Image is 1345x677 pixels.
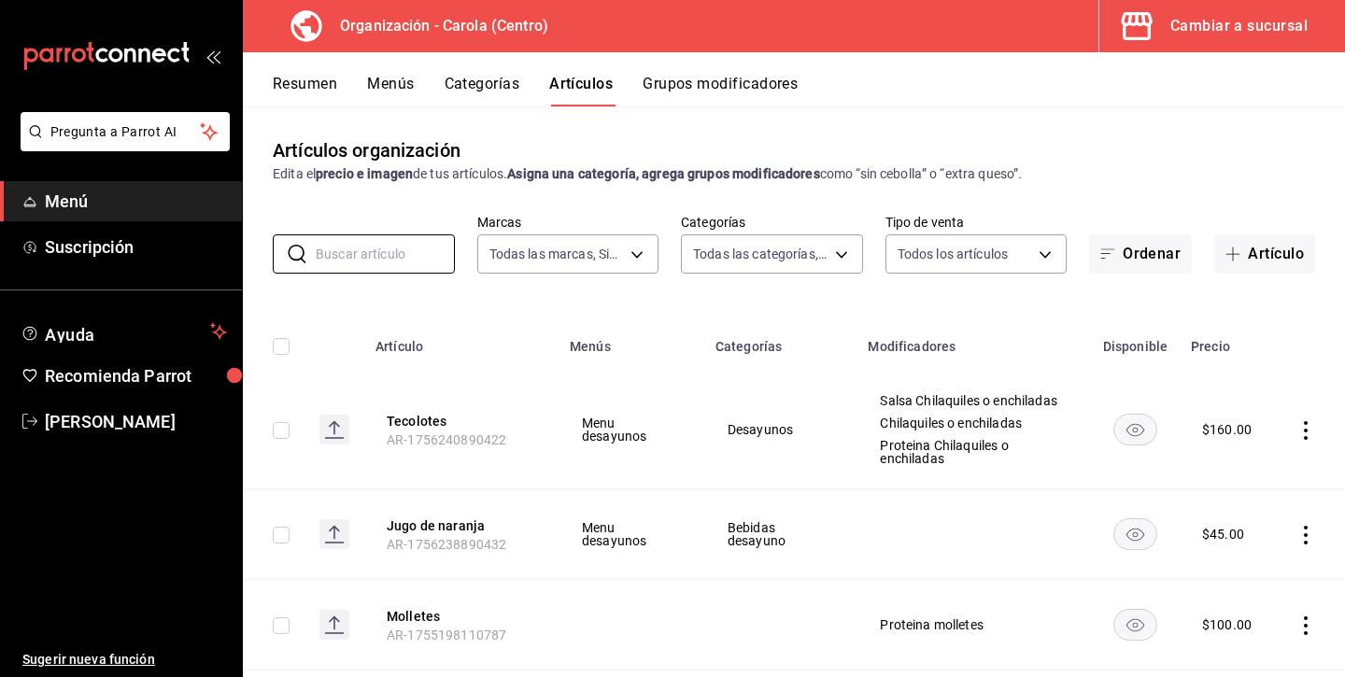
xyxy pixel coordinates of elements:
[13,135,230,155] a: Pregunta a Parrot AI
[1296,616,1315,635] button: actions
[50,122,201,142] span: Pregunta a Parrot AI
[325,15,548,37] h3: Organización - Carola (Centro)
[704,311,857,371] th: Categorías
[728,423,834,436] span: Desayunos
[1113,414,1157,445] button: availability-product
[316,235,455,273] input: Buscar artículo
[45,234,227,260] span: Suscripción
[367,75,414,106] button: Menús
[45,189,227,214] span: Menú
[445,75,520,106] button: Categorías
[1170,13,1308,39] div: Cambiar a sucursal
[273,164,1315,184] div: Edita el de tus artículos. como “sin cebolla” o “extra queso”.
[387,607,536,626] button: edit-product-location
[880,416,1068,430] span: Chilaquiles o enchiladas
[22,650,227,670] span: Sugerir nueva función
[1214,234,1315,274] button: Artículo
[880,394,1068,407] span: Salsa Chilaquiles o enchiladas
[489,245,625,263] span: Todas las marcas, Sin marca
[559,311,704,371] th: Menús
[477,216,659,229] label: Marcas
[364,311,559,371] th: Artículo
[880,618,1068,631] span: Proteina molletes
[273,136,460,164] div: Artículos organización
[205,49,220,63] button: open_drawer_menu
[273,75,1345,106] div: navigation tabs
[1202,420,1252,439] div: $ 160.00
[582,416,681,443] span: Menu desayunos
[387,537,506,552] span: AR-1756238890432
[549,75,613,106] button: Artículos
[507,166,819,181] strong: Asigna una categoría, agrega grupos modificadores
[693,245,828,263] span: Todas las categorías, Sin categoría
[387,432,506,447] span: AR-1756240890422
[880,439,1068,465] span: Proteina Chilaquiles o enchiladas
[45,409,227,434] span: [PERSON_NAME]
[387,412,536,430] button: edit-product-location
[45,363,227,388] span: Recomienda Parrot
[1202,615,1252,634] div: $ 100.00
[885,216,1068,229] label: Tipo de venta
[1296,526,1315,544] button: actions
[582,521,681,547] span: Menu desayunos
[387,628,506,642] span: AR-1755198110787
[45,320,203,343] span: Ayuda
[273,75,337,106] button: Resumen
[387,516,536,535] button: edit-product-location
[643,75,798,106] button: Grupos modificadores
[1113,518,1157,550] button: availability-product
[21,112,230,151] button: Pregunta a Parrot AI
[1091,311,1180,371] th: Disponible
[728,521,834,547] span: Bebidas desayuno
[898,245,1009,263] span: Todos los artículos
[1089,234,1192,274] button: Ordenar
[681,216,863,229] label: Categorías
[1202,525,1244,543] div: $ 45.00
[857,311,1091,371] th: Modificadores
[316,166,413,181] strong: precio e imagen
[1113,609,1157,641] button: availability-product
[1296,421,1315,440] button: actions
[1180,311,1274,371] th: Precio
